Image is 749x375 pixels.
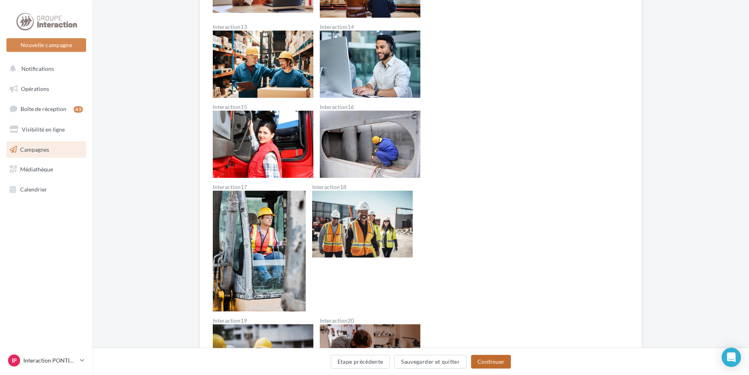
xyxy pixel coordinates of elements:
div: 43 [74,106,83,113]
label: Interaction17 [213,184,306,190]
span: Visibilité en ligne [22,126,65,133]
a: Boîte de réception43 [5,100,88,117]
label: Interaction14 [320,24,420,30]
span: Calendrier [20,186,47,193]
span: Opérations [21,85,49,92]
span: IP [12,356,17,365]
a: Campagnes [5,141,88,158]
label: Interaction19 [213,318,313,323]
img: Interaction17 [213,191,306,311]
label: Interaction16 [320,104,420,110]
button: Etape précédente [331,355,390,369]
label: Interaction20 [320,318,420,323]
label: Interaction18 [312,184,413,190]
button: Notifications [5,60,84,77]
a: Opérations [5,80,88,97]
div: Open Intercom Messenger [722,348,741,367]
label: Interaction13 [213,24,313,30]
img: Interaction15 [213,111,313,178]
a: Médiathèque [5,161,88,178]
label: Interaction15 [213,104,313,110]
span: Campagnes [20,146,49,152]
img: Interaction14 [320,31,420,98]
span: Boîte de réception [21,105,66,112]
button: Nouvelle campagne [6,38,86,52]
button: Continuer [471,355,511,369]
p: Interaction PONTIVY [23,356,77,365]
a: Calendrier [5,181,88,198]
span: Notifications [21,65,54,72]
a: IP Interaction PONTIVY [6,353,86,368]
a: Visibilité en ligne [5,121,88,138]
img: Interaction13 [213,31,313,98]
img: Interaction16 [320,111,420,178]
button: Sauvegarder et quitter [394,355,467,369]
img: Interaction18 [312,191,413,258]
span: Médiathèque [20,166,53,173]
